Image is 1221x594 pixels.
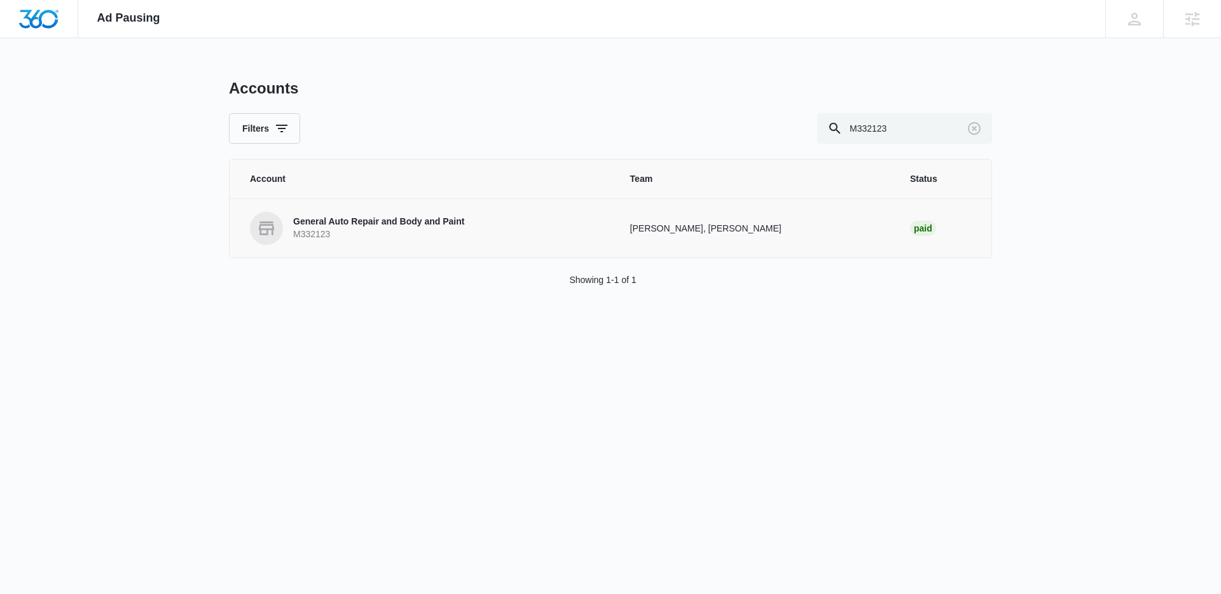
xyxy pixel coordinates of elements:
span: Ad Pausing [97,11,160,25]
span: Status [910,172,971,186]
h1: Accounts [229,79,298,98]
p: General Auto Repair and Body and Paint [293,216,464,228]
button: Filters [229,113,300,144]
span: Team [630,172,880,186]
input: Search By Account Number [817,113,992,144]
div: Paid [910,221,936,236]
p: Showing 1-1 of 1 [569,273,636,287]
p: M332123 [293,228,464,241]
a: General Auto Repair and Body and PaintM332123 [250,212,600,245]
p: [PERSON_NAME], [PERSON_NAME] [630,222,880,235]
button: Clear [964,118,984,139]
span: Account [250,172,600,186]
